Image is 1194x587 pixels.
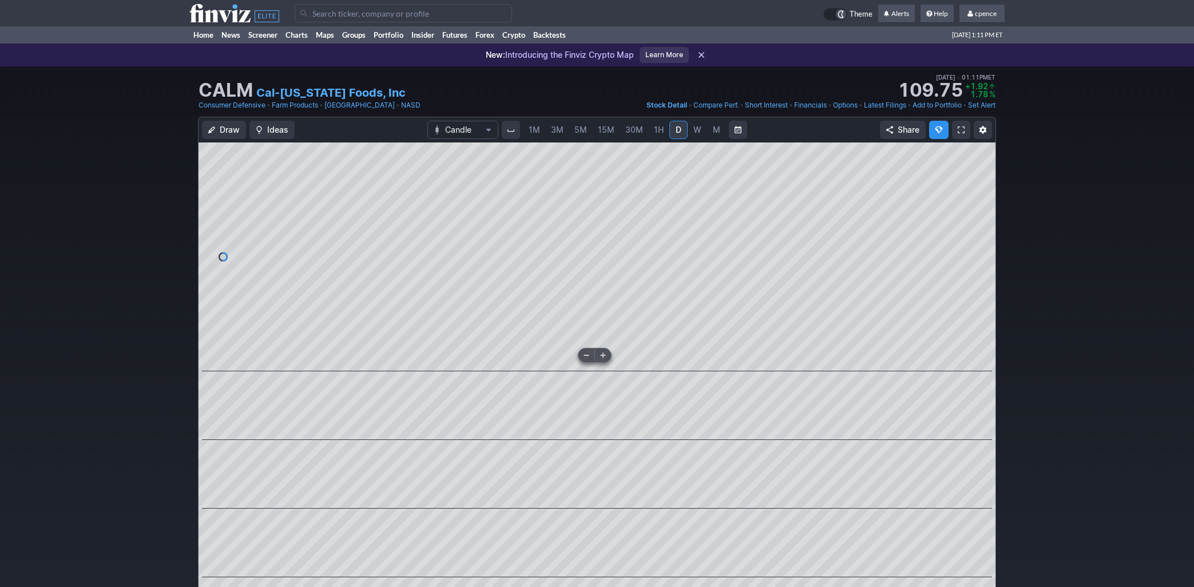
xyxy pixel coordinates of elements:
span: 15M [598,125,614,134]
span: Stock Detail [646,101,687,109]
a: News [217,26,244,43]
a: 5M [569,121,592,139]
button: Zoom in [595,348,611,362]
a: Learn More [640,47,689,63]
a: Help [921,5,954,23]
a: Options [833,100,858,111]
a: Farm Products [272,100,318,111]
span: • [396,100,400,111]
button: Draw [202,121,246,139]
span: 1.78 [970,89,988,99]
span: • [828,100,832,111]
span: 5M [574,125,587,134]
input: Search [295,4,512,22]
button: Chart Settings [974,121,992,139]
a: Latest Filings [864,100,906,111]
a: Financials [794,100,827,111]
a: Futures [438,26,471,43]
a: cpence [959,5,1005,23]
a: Charts [281,26,312,43]
span: [DATE] 01:11PM ET [936,72,995,82]
a: Fullscreen [952,121,970,139]
button: Explore new features [929,121,949,139]
button: Interval [502,121,520,139]
span: New: [486,50,505,60]
span: W [693,125,701,134]
button: Range [729,121,747,139]
span: Candle [445,124,481,136]
span: [DATE] 1:11 PM ET [952,26,1002,43]
span: • [859,100,863,111]
button: Ideas [249,121,295,139]
span: • [688,100,692,111]
p: Introducing the Finviz Crypto Map [486,49,634,61]
a: Add to Portfolio [913,100,962,111]
span: 3M [551,125,564,134]
span: • [267,100,271,111]
a: NASD [401,100,421,111]
a: Consumer Defensive [199,100,265,111]
span: Ideas [267,124,288,136]
a: 1H [649,121,669,139]
a: Theme [823,8,872,21]
a: W [688,121,707,139]
span: Draw [220,124,240,136]
strong: 109.75 [898,81,963,100]
button: Chart Type [427,121,498,139]
a: 30M [620,121,648,139]
span: Share [898,124,919,136]
span: 1M [529,125,540,134]
a: Groups [338,26,370,43]
span: cpence [975,9,997,18]
span: Theme [850,8,872,21]
a: M [707,121,725,139]
span: % [989,89,995,99]
span: 1H [654,125,664,134]
a: Maps [312,26,338,43]
a: Set Alert [968,100,995,111]
a: Screener [244,26,281,43]
a: Compare Perf. [693,100,739,111]
span: Compare Perf. [693,101,739,109]
span: • [319,100,323,111]
a: 15M [593,121,620,139]
span: +1.92 [965,81,988,91]
a: Portfolio [370,26,407,43]
a: Crypto [498,26,529,43]
span: • [740,100,744,111]
a: Insider [407,26,438,43]
span: Latest Filings [864,101,906,109]
a: Backtests [529,26,570,43]
a: [GEOGRAPHIC_DATA] [324,100,395,111]
span: D [676,125,681,134]
a: D [669,121,688,139]
span: • [789,100,793,111]
span: • [963,100,967,111]
span: • [907,100,911,111]
button: Share [880,121,926,139]
a: 3M [546,121,569,139]
span: M [713,125,720,134]
span: • [957,74,960,81]
button: Zoom out [578,348,594,362]
a: Short Interest [745,100,788,111]
a: Stock Detail [646,100,687,111]
a: Alerts [878,5,915,23]
a: Forex [471,26,498,43]
a: Cal-[US_STATE] Foods, Inc [256,85,406,101]
a: 1M [523,121,545,139]
a: Home [189,26,217,43]
span: 30M [625,125,643,134]
h1: CALM [199,81,253,100]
